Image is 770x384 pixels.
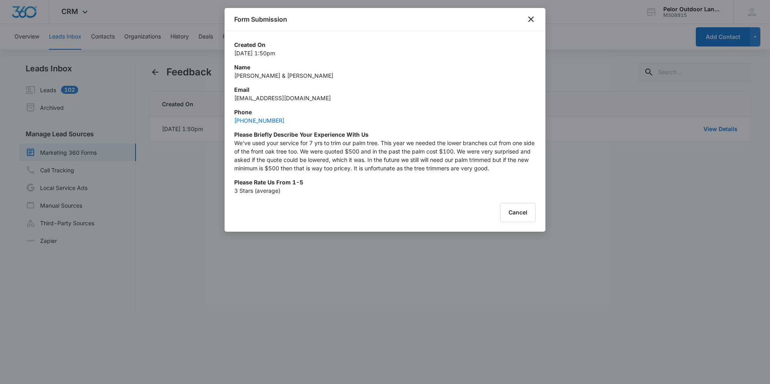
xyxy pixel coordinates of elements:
p: We've used your service for 7 yrs to trim our palm tree. This year we needed the lower branches c... [234,139,536,172]
button: close [526,14,536,24]
h1: Form Submission [234,14,287,24]
p: [DATE] 1:50pm [234,49,536,57]
p: Name [234,63,536,71]
p: 3 Stars (average) [234,186,536,195]
a: [PHONE_NUMBER] [234,117,284,124]
p: Please rate us from 1-5 [234,178,536,186]
p: [PERSON_NAME] & [PERSON_NAME] [234,71,536,80]
p: Phone [234,108,536,116]
p: Created On [234,40,536,49]
p: Email [234,85,536,94]
button: Cancel [500,203,536,222]
p: Please briefly describe your experience with us [234,130,536,139]
p: [EMAIL_ADDRESS][DOMAIN_NAME] [234,94,536,102]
